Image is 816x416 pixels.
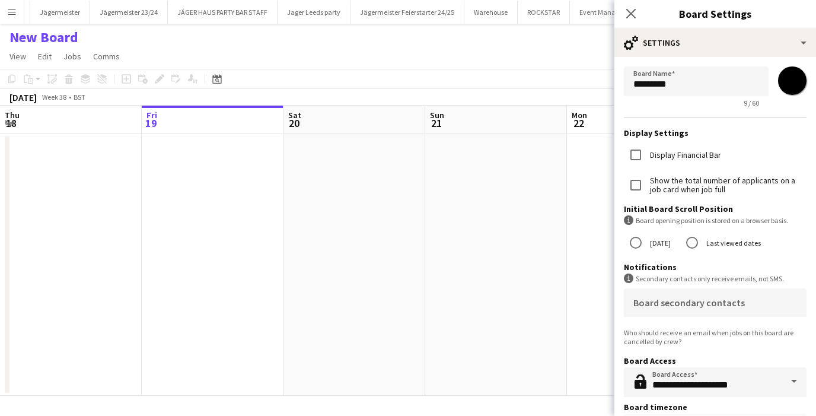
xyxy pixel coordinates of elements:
span: View [9,51,26,62]
h1: New Board [9,28,78,46]
div: Secondary contacts only receive emails, not SMS. [624,274,807,284]
button: Warehouse [464,1,518,24]
button: ROCKSTAR [518,1,570,24]
button: Jägermeister [30,1,90,24]
h3: Display Settings [624,128,807,138]
span: 22 [570,116,587,130]
span: 19 [145,116,157,130]
span: 20 [286,116,301,130]
button: Jager Leeds party [278,1,350,24]
div: Board opening position is stored on a browser basis. [624,215,807,226]
span: Jobs [63,51,81,62]
mat-label: Board secondary contacts [633,297,745,309]
div: BST [74,93,85,101]
span: Mon [572,110,587,120]
span: Fri [146,110,157,120]
button: Event Manager Day 2025 [570,1,664,24]
h3: Board Access [624,355,807,366]
button: JÄGER HAUS PARTY BAR STAFF [168,1,278,24]
span: Thu [5,110,20,120]
h3: Initial Board Scroll Position [624,204,807,214]
button: Jägermeister 23/24 [90,1,168,24]
span: 9 / 60 [734,99,769,107]
div: Who should receive an email when jobs on this board are cancelled by crew? [624,328,807,346]
div: Settings [614,28,816,57]
label: Display Financial Bar [648,151,721,160]
a: Jobs [59,49,86,64]
span: Week 38 [39,93,69,101]
span: Edit [38,51,52,62]
a: Edit [33,49,56,64]
span: Comms [93,51,120,62]
label: Show the total number of applicants on a job card when job full [648,176,807,194]
span: Sat [288,110,301,120]
div: [DATE] [9,91,37,103]
a: View [5,49,31,64]
h3: Board Settings [614,6,816,21]
label: Last viewed dates [704,234,761,252]
h3: Board timezone [624,402,807,412]
a: Comms [88,49,125,64]
button: Jägermeister Feierstarter 24/25 [350,1,464,24]
span: 21 [428,116,444,130]
label: [DATE] [648,234,671,252]
span: Sun [430,110,444,120]
span: 18 [3,116,20,130]
h3: Notifications [624,262,807,272]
